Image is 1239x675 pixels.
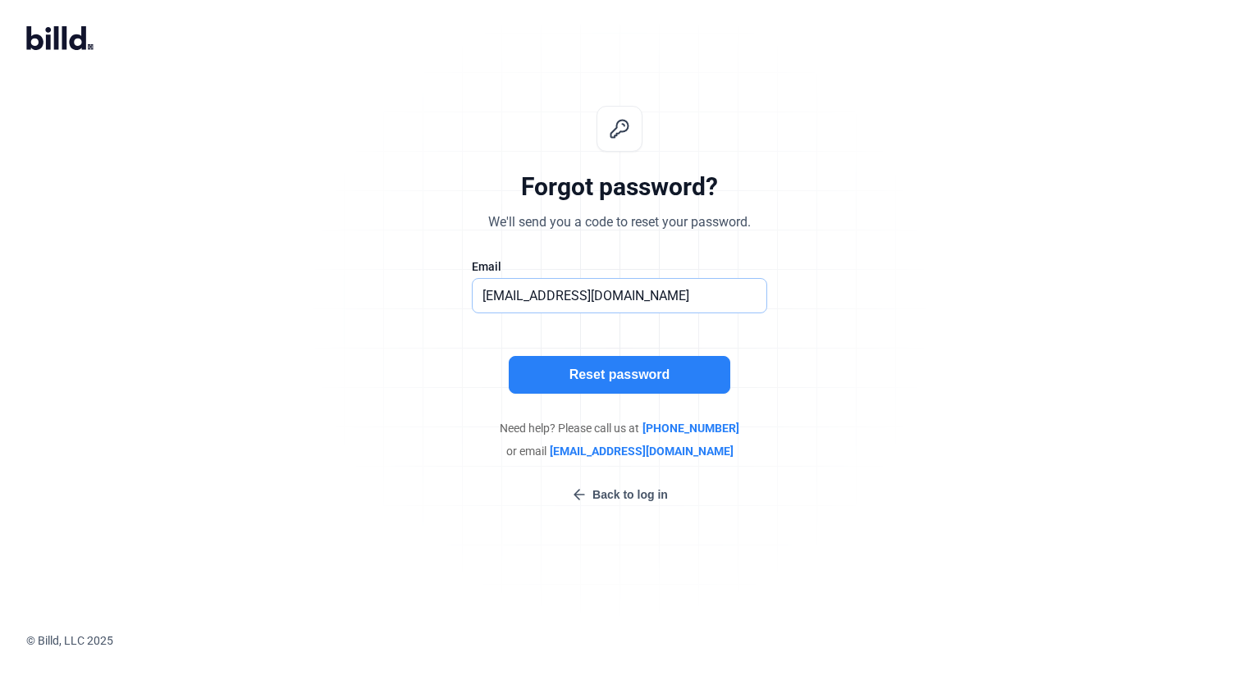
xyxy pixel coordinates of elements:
[642,420,739,436] span: [PHONE_NUMBER]
[472,258,767,275] div: Email
[373,443,866,459] div: or email
[488,212,751,232] div: We'll send you a code to reset your password.
[509,356,730,394] button: Reset password
[550,443,734,459] span: [EMAIL_ADDRESS][DOMAIN_NAME]
[566,486,673,504] button: Back to log in
[521,171,718,203] div: Forgot password?
[26,632,1239,649] div: © Billd, LLC 2025
[373,420,866,436] div: Need help? Please call us at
